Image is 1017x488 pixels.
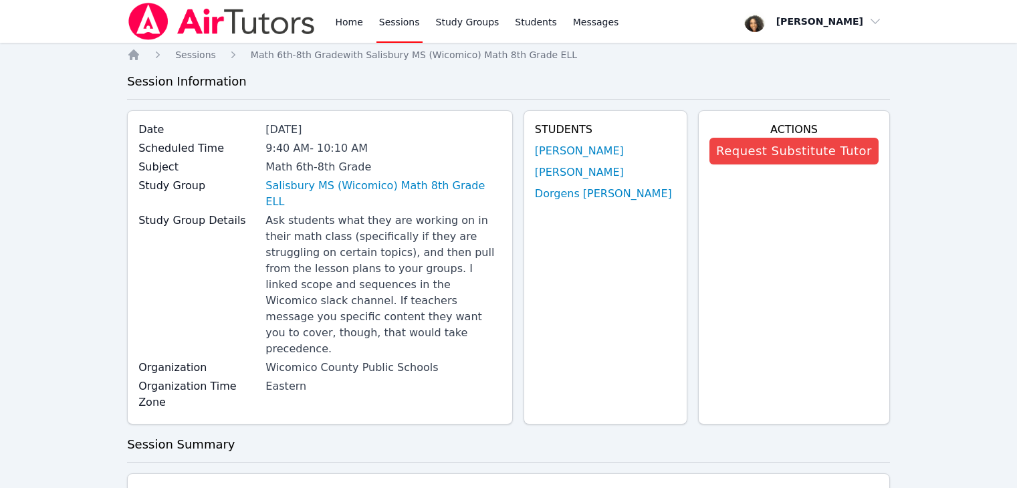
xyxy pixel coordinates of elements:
label: Study Group Details [138,213,257,229]
h4: Actions [709,122,879,138]
h3: Session Summary [127,435,890,454]
div: Wicomico County Public Schools [265,360,501,376]
div: Eastern [265,378,501,394]
img: Air Tutors [127,3,316,40]
label: Date [138,122,257,138]
div: 9:40 AM - 10:10 AM [265,140,501,156]
div: [DATE] [265,122,501,138]
label: Organization Time Zone [138,378,257,410]
button: Request Substitute Tutor [709,138,879,164]
h4: Students [535,122,676,138]
label: Subject [138,159,257,175]
label: Scheduled Time [138,140,257,156]
a: Math 6th-8th Gradewith Salisbury MS (Wicomico) Math 8th Grade ELL [251,48,577,62]
div: Ask students what they are working on in their math class (specifically if they are struggling on... [265,213,501,357]
h3: Session Information [127,72,890,91]
a: [PERSON_NAME] [535,164,624,180]
label: Organization [138,360,257,376]
span: Messages [573,15,619,29]
span: Math 6th-8th Grade with Salisbury MS (Wicomico) Math 8th Grade ELL [251,49,577,60]
a: Salisbury MS (Wicomico) Math 8th Grade ELL [265,178,501,210]
nav: Breadcrumb [127,48,890,62]
div: Math 6th-8th Grade [265,159,501,175]
a: Sessions [175,48,216,62]
a: Dorgens [PERSON_NAME] [535,186,672,202]
a: [PERSON_NAME] [535,143,624,159]
label: Study Group [138,178,257,194]
span: Sessions [175,49,216,60]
